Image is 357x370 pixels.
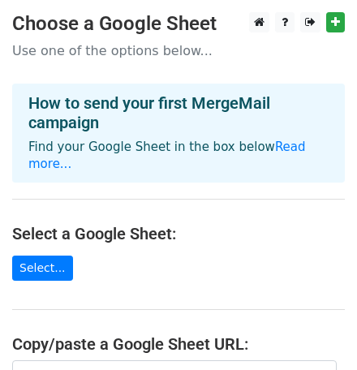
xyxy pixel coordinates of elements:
h4: Copy/paste a Google Sheet URL: [12,334,345,354]
h4: Select a Google Sheet: [12,224,345,243]
h4: How to send your first MergeMail campaign [28,93,329,132]
a: Select... [12,256,73,281]
h3: Choose a Google Sheet [12,12,345,36]
a: Read more... [28,140,306,171]
p: Use one of the options below... [12,42,345,59]
p: Find your Google Sheet in the box below [28,139,329,173]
